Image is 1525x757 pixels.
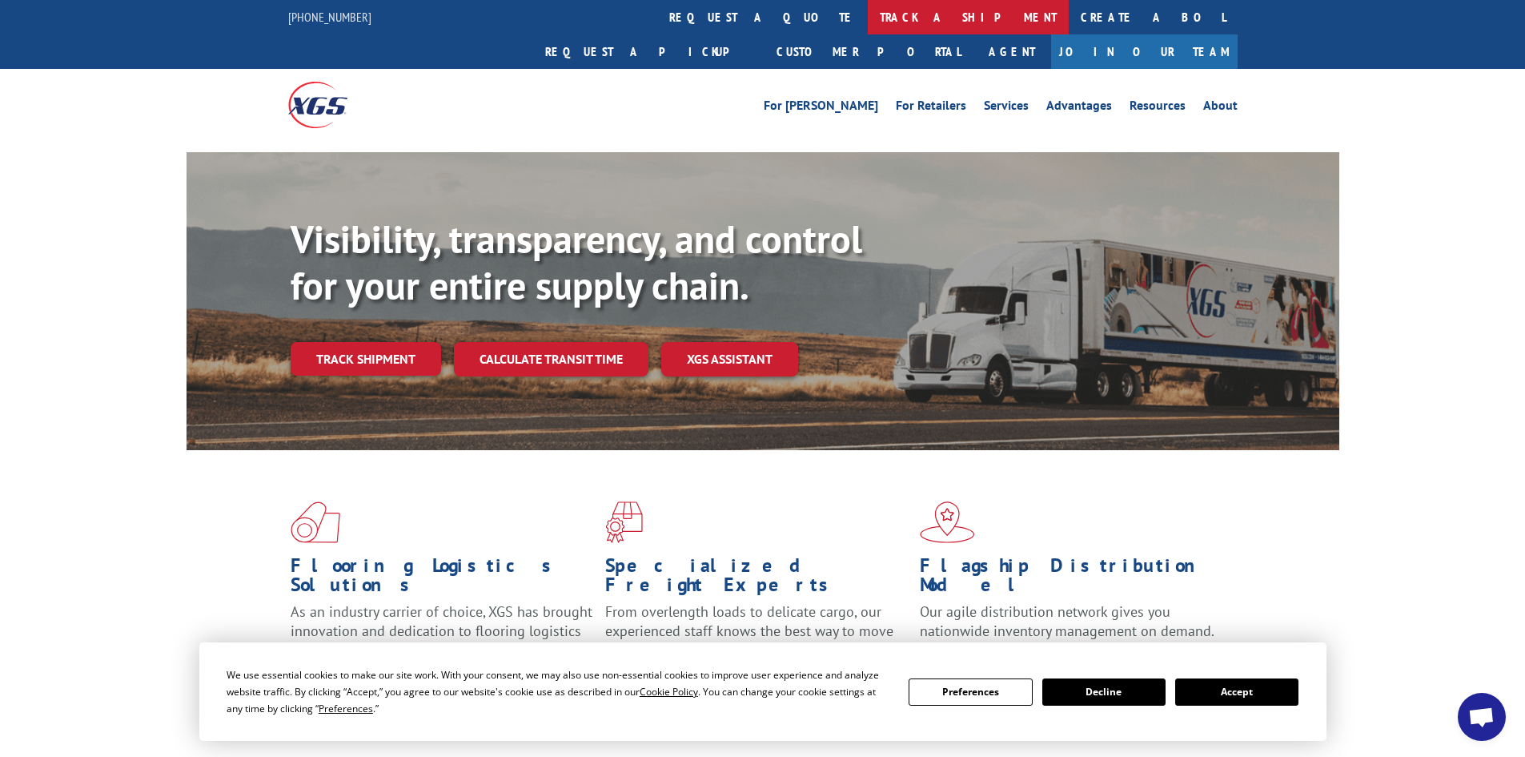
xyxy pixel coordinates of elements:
[291,501,340,543] img: xgs-icon-total-supply-chain-intelligence-red
[199,642,1326,741] div: Cookie Consent Prompt
[1051,34,1238,69] a: Join Our Team
[764,99,878,117] a: For [PERSON_NAME]
[291,214,862,310] b: Visibility, transparency, and control for your entire supply chain.
[291,556,593,602] h1: Flooring Logistics Solutions
[1175,678,1298,706] button: Accept
[605,602,908,674] p: From overlength loads to delicate cargo, our experienced staff knows the best way to move your fr...
[605,556,908,602] h1: Specialized Freight Experts
[291,602,592,659] span: As an industry carrier of choice, XGS has brought innovation and dedication to flooring logistics...
[1130,99,1186,117] a: Resources
[533,34,765,69] a: Request a pickup
[920,556,1222,602] h1: Flagship Distribution Model
[896,99,966,117] a: For Retailers
[291,342,441,376] a: Track shipment
[227,666,889,717] div: We use essential cookies to make our site work. With your consent, we may also use non-essential ...
[973,34,1051,69] a: Agent
[765,34,973,69] a: Customer Portal
[319,702,373,715] span: Preferences
[640,685,698,699] span: Cookie Policy
[920,602,1214,640] span: Our agile distribution network gives you nationwide inventory management on demand.
[288,9,371,25] a: [PHONE_NUMBER]
[984,99,1029,117] a: Services
[920,501,975,543] img: xgs-icon-flagship-distribution-model-red
[605,501,643,543] img: xgs-icon-focused-on-flooring-red
[909,678,1032,706] button: Preferences
[1203,99,1238,117] a: About
[454,342,648,376] a: Calculate transit time
[1042,678,1166,706] button: Decline
[661,342,798,376] a: XGS ASSISTANT
[1046,99,1112,117] a: Advantages
[1458,693,1506,741] div: Open chat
